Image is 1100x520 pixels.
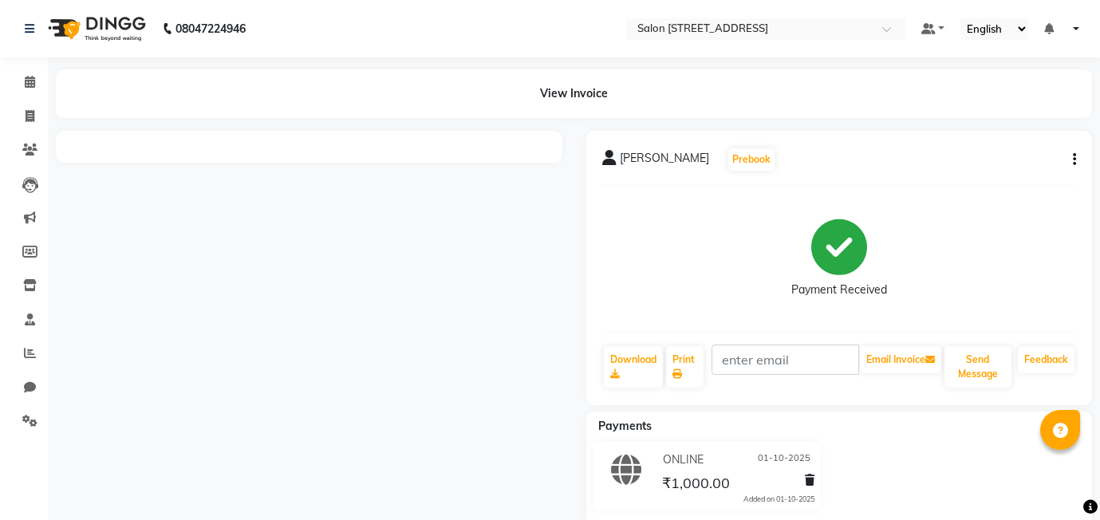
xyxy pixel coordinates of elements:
[662,474,730,496] span: ₹1,000.00
[598,419,652,433] span: Payments
[860,346,941,373] button: Email Invoice
[758,451,810,468] span: 01-10-2025
[666,346,704,388] a: Print
[56,69,1092,118] div: View Invoice
[712,345,859,375] input: enter email
[791,282,887,298] div: Payment Received
[1018,346,1074,373] a: Feedback
[1033,456,1084,504] iframe: chat widget
[663,451,704,468] span: ONLINE
[604,346,663,388] a: Download
[41,6,150,51] img: logo
[620,150,709,172] span: [PERSON_NAME]
[175,6,246,51] b: 08047224946
[743,494,814,505] div: Added on 01-10-2025
[944,346,1011,388] button: Send Message
[728,148,775,171] button: Prebook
